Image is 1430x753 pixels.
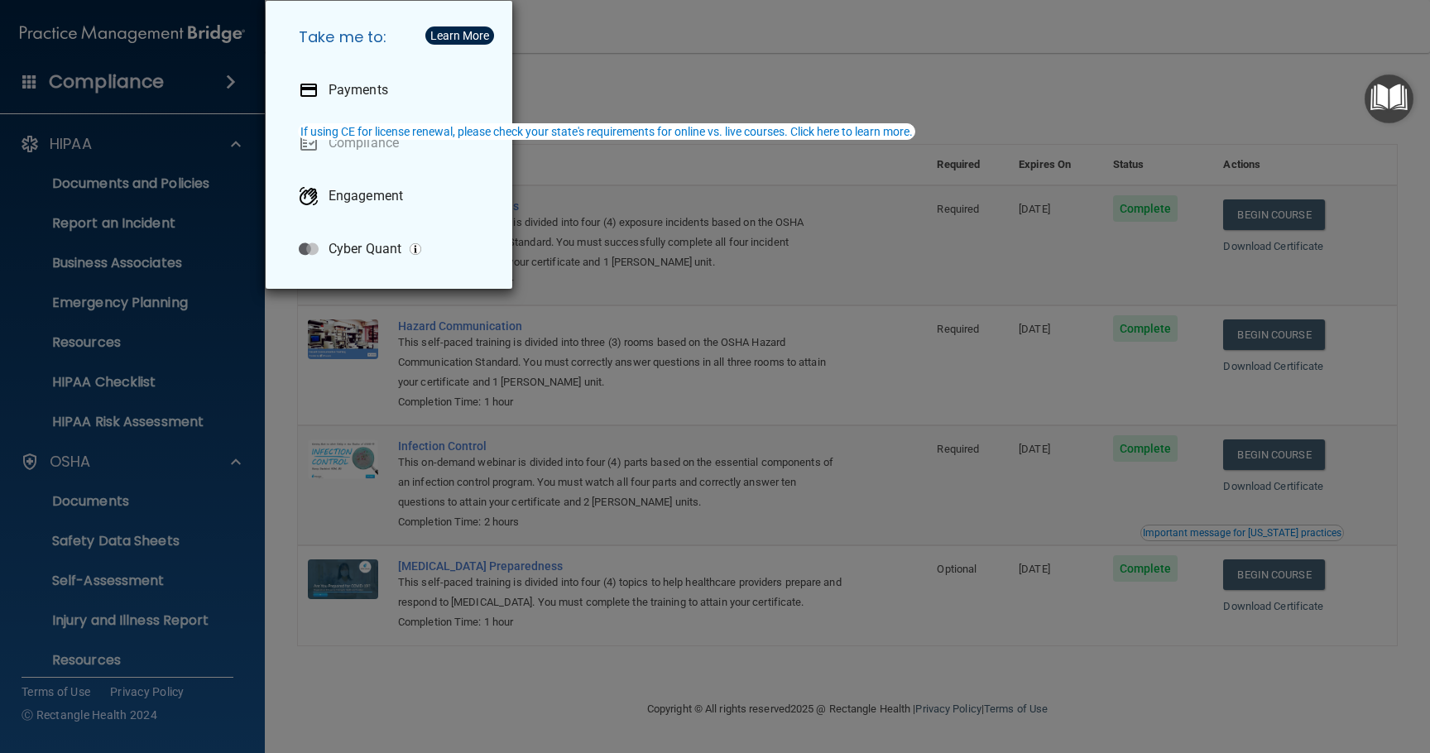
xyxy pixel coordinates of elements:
button: Learn More [425,26,494,45]
iframe: Drift Widget Chat Controller [1347,639,1410,702]
div: Learn More [430,30,489,41]
a: Compliance [286,120,499,166]
p: Engagement [329,188,403,204]
a: Payments [286,67,499,113]
p: Cyber Quant [329,241,401,257]
p: Payments [329,82,388,98]
a: Engagement [286,173,499,219]
a: Cyber Quant [286,226,499,272]
button: If using CE for license renewal, please check your state's requirements for online vs. live cours... [298,123,915,140]
button: Open Resource Center [1365,74,1413,123]
div: If using CE for license renewal, please check your state's requirements for online vs. live cours... [300,126,913,137]
h5: Take me to: [286,14,499,60]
